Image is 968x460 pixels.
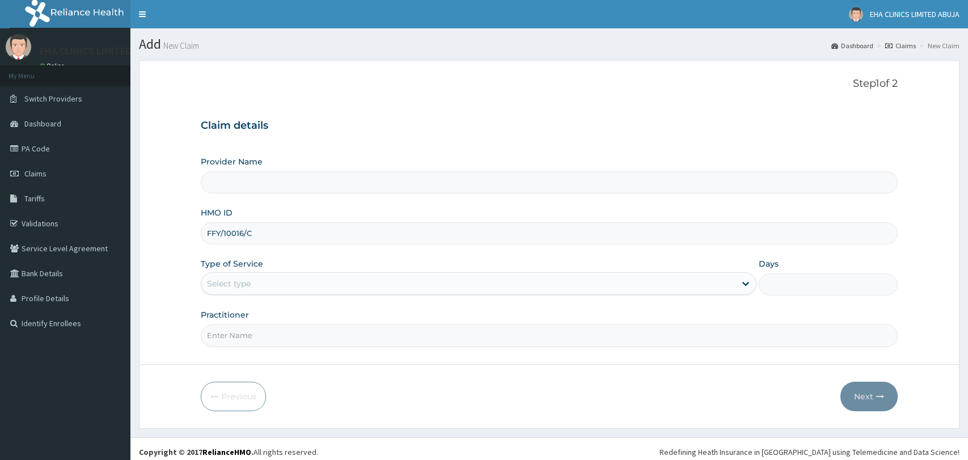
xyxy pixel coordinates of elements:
[40,62,67,70] a: Online
[660,446,959,458] div: Redefining Heath Insurance in [GEOGRAPHIC_DATA] using Telemedicine and Data Science!
[161,41,199,50] small: New Claim
[885,41,916,50] a: Claims
[201,120,897,132] h3: Claim details
[40,46,162,56] p: EHA CLINICS LIMITED ABUJA
[917,41,959,50] li: New Claim
[201,222,897,244] input: Enter HMO ID
[201,382,266,411] button: Previous
[201,78,897,90] p: Step 1 of 2
[207,278,251,289] div: Select type
[24,119,61,129] span: Dashboard
[6,34,31,60] img: User Image
[870,9,959,19] span: EHA CLINICS LIMITED ABUJA
[831,41,873,50] a: Dashboard
[759,258,779,269] label: Days
[139,37,959,52] h1: Add
[840,382,898,411] button: Next
[24,193,45,204] span: Tariffs
[201,258,263,269] label: Type of Service
[201,207,233,218] label: HMO ID
[24,168,47,179] span: Claims
[202,447,251,457] a: RelianceHMO
[849,7,863,22] img: User Image
[201,309,249,320] label: Practitioner
[201,324,897,347] input: Enter Name
[24,94,82,104] span: Switch Providers
[139,447,253,457] strong: Copyright © 2017 .
[201,156,263,167] label: Provider Name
